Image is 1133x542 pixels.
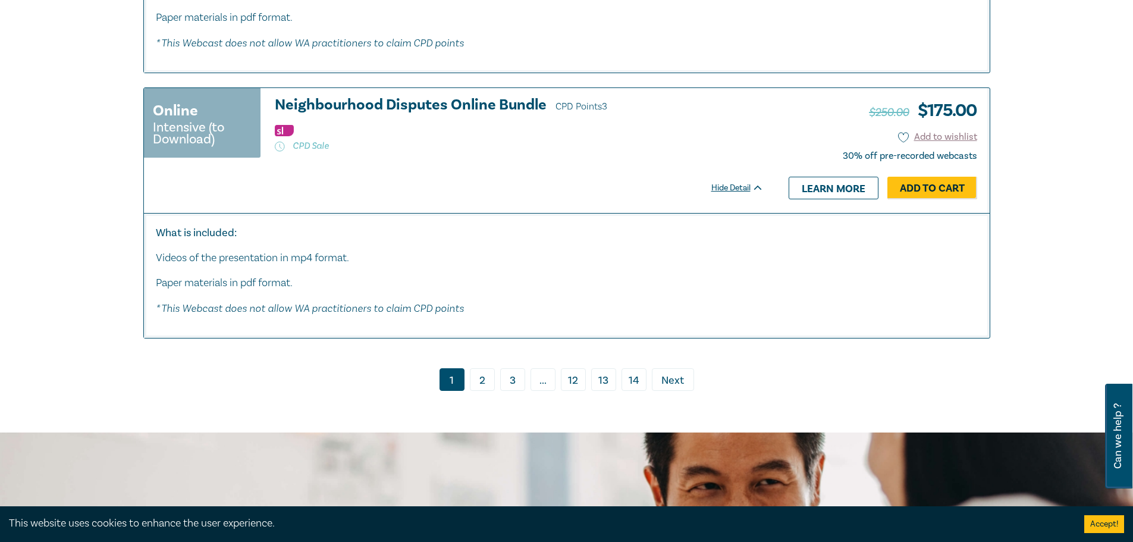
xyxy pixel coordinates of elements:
[153,121,252,145] small: Intensive (to Download)
[275,97,764,115] h3: Neighbourhood Disputes Online Bundle
[531,368,555,391] span: ...
[711,182,777,194] div: Hide Detail
[591,368,616,391] a: 13
[500,368,525,391] a: 3
[156,10,978,26] p: Paper materials in pdf format.
[622,368,646,391] a: 14
[275,125,294,136] img: Substantive Law
[153,100,198,121] h3: Online
[869,105,909,120] span: $250.00
[869,97,977,124] h3: $ 175.00
[898,130,977,144] button: Add to wishlist
[555,101,607,112] span: CPD Points 3
[156,302,464,314] em: * This Webcast does not allow WA practitioners to claim CPD points
[887,177,977,199] a: Add to Cart
[9,516,1066,531] div: This website uses cookies to enhance the user experience.
[1112,391,1123,481] span: Can we help ?
[156,36,464,49] em: * This Webcast does not allow WA practitioners to claim CPD points
[275,97,764,115] a: Neighbourhood Disputes Online Bundle CPD Points3
[156,250,978,266] p: Videos of the presentation in mp4 format.
[843,151,977,162] div: 30% off pre-recorded webcasts
[156,275,978,291] p: Paper materials in pdf format.
[156,226,237,240] strong: What is included:
[470,368,495,391] a: 2
[561,368,586,391] a: 12
[440,368,465,391] a: 1
[652,368,694,391] a: Next
[1084,515,1124,533] button: Accept cookies
[789,177,878,199] a: Learn more
[661,373,684,389] span: Next
[275,140,764,152] p: CPD Sale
